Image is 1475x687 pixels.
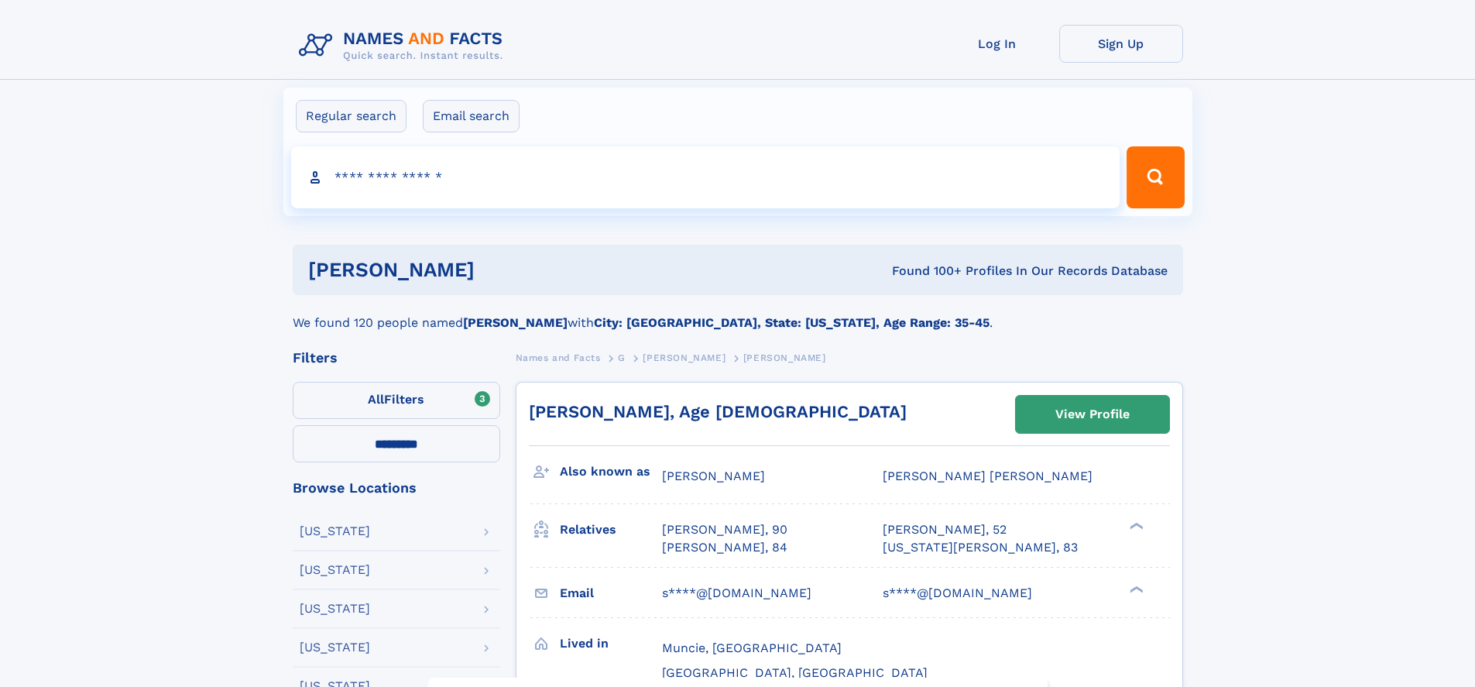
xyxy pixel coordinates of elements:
[662,665,928,680] span: [GEOGRAPHIC_DATA], [GEOGRAPHIC_DATA]
[1059,25,1183,63] a: Sign Up
[743,352,826,363] span: [PERSON_NAME]
[594,315,990,330] b: City: [GEOGRAPHIC_DATA], State: [US_STATE], Age Range: 35-45
[300,564,370,576] div: [US_STATE]
[293,25,516,67] img: Logo Names and Facts
[662,469,765,483] span: [PERSON_NAME]
[560,459,662,485] h3: Also known as
[618,352,626,363] span: G
[293,382,500,419] label: Filters
[308,260,684,280] h1: [PERSON_NAME]
[560,580,662,606] h3: Email
[1126,521,1144,531] div: ❯
[293,351,500,365] div: Filters
[560,630,662,657] h3: Lived in
[1055,397,1130,432] div: View Profile
[291,146,1120,208] input: search input
[1127,146,1184,208] button: Search Button
[300,641,370,654] div: [US_STATE]
[463,315,568,330] b: [PERSON_NAME]
[662,641,842,655] span: Muncie, [GEOGRAPHIC_DATA]
[662,521,787,538] a: [PERSON_NAME], 90
[300,603,370,615] div: [US_STATE]
[300,525,370,538] div: [US_STATE]
[883,521,1007,538] a: [PERSON_NAME], 52
[368,392,384,407] span: All
[883,469,1093,483] span: [PERSON_NAME] [PERSON_NAME]
[529,402,907,421] a: [PERSON_NAME], Age [DEMOGRAPHIC_DATA]
[516,348,601,367] a: Names and Facts
[293,295,1183,332] div: We found 120 people named with .
[662,539,787,556] a: [PERSON_NAME], 84
[883,539,1078,556] a: [US_STATE][PERSON_NAME], 83
[643,352,725,363] span: [PERSON_NAME]
[618,348,626,367] a: G
[683,263,1168,280] div: Found 100+ Profiles In Our Records Database
[935,25,1059,63] a: Log In
[296,100,406,132] label: Regular search
[1016,396,1169,433] a: View Profile
[293,481,500,495] div: Browse Locations
[423,100,520,132] label: Email search
[643,348,725,367] a: [PERSON_NAME]
[1126,584,1144,594] div: ❯
[560,517,662,543] h3: Relatives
